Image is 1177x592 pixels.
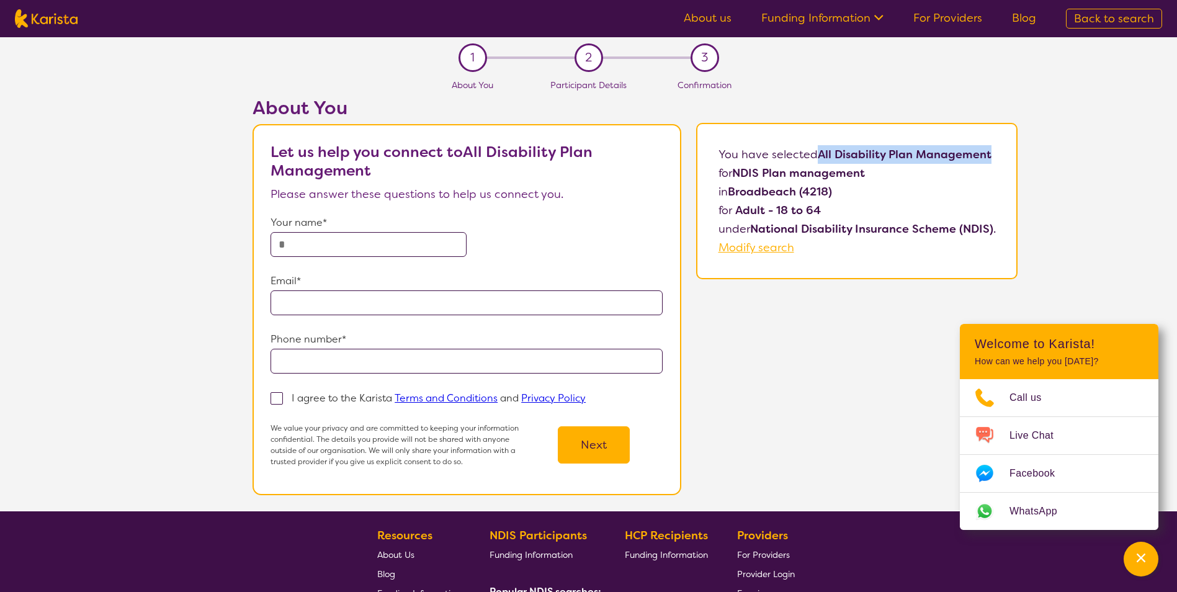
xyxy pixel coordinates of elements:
span: Back to search [1074,11,1154,26]
span: Facebook [1009,464,1070,483]
a: Terms and Conditions [395,392,498,405]
span: Participant Details [550,79,627,91]
b: Providers [737,528,788,543]
b: National Disability Insurance Scheme (NDIS) [750,222,993,236]
span: WhatsApp [1009,502,1072,521]
span: 1 [470,48,475,67]
p: Email* [271,272,663,290]
span: Blog [377,568,395,580]
h2: About You [253,97,681,119]
p: Your name* [271,213,663,232]
b: Adult - 18 to 64 [735,203,821,218]
a: Privacy Policy [521,392,586,405]
a: Funding Information [490,545,596,564]
span: Funding Information [625,549,708,560]
p: How can we help you [DATE]? [975,356,1143,367]
p: You have selected [718,145,996,257]
ul: Choose channel [960,379,1158,530]
button: Channel Menu [1124,542,1158,576]
div: Channel Menu [960,324,1158,530]
p: in [718,182,996,201]
img: Karista logo [15,9,78,28]
a: Web link opens in a new tab. [960,493,1158,530]
a: About Us [377,545,460,564]
b: NDIS Plan management [732,166,865,181]
p: We value your privacy and are committed to keeping your information confidential. The details you... [271,423,525,467]
h2: Welcome to Karista! [975,336,1143,351]
p: Please answer these questions to help us connect you. [271,185,663,204]
span: 2 [585,48,592,67]
p: Phone number* [271,330,663,349]
a: Funding Information [625,545,708,564]
a: Back to search [1066,9,1162,29]
a: Funding Information [761,11,884,25]
a: For Providers [913,11,982,25]
a: Blog [1012,11,1036,25]
button: Next [558,426,630,464]
span: About Us [377,549,414,560]
span: Provider Login [737,568,795,580]
a: Modify search [718,240,794,255]
span: Funding Information [490,549,573,560]
a: About us [684,11,732,25]
b: Broadbeach (4218) [728,184,832,199]
a: Blog [377,564,460,583]
span: For Providers [737,549,790,560]
a: For Providers [737,545,795,564]
p: for [718,201,996,220]
b: HCP Recipients [625,528,708,543]
b: NDIS Participants [490,528,587,543]
b: Resources [377,528,432,543]
b: Let us help you connect to All Disability Plan Management [271,142,593,181]
b: All Disability Plan Management [818,147,991,162]
span: Confirmation [678,79,732,91]
a: Provider Login [737,564,795,583]
span: Call us [1009,388,1057,407]
p: for [718,164,996,182]
p: under . [718,220,996,238]
p: I agree to the Karista and [292,392,586,405]
span: 3 [701,48,708,67]
span: About You [452,79,493,91]
span: Live Chat [1009,426,1068,445]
